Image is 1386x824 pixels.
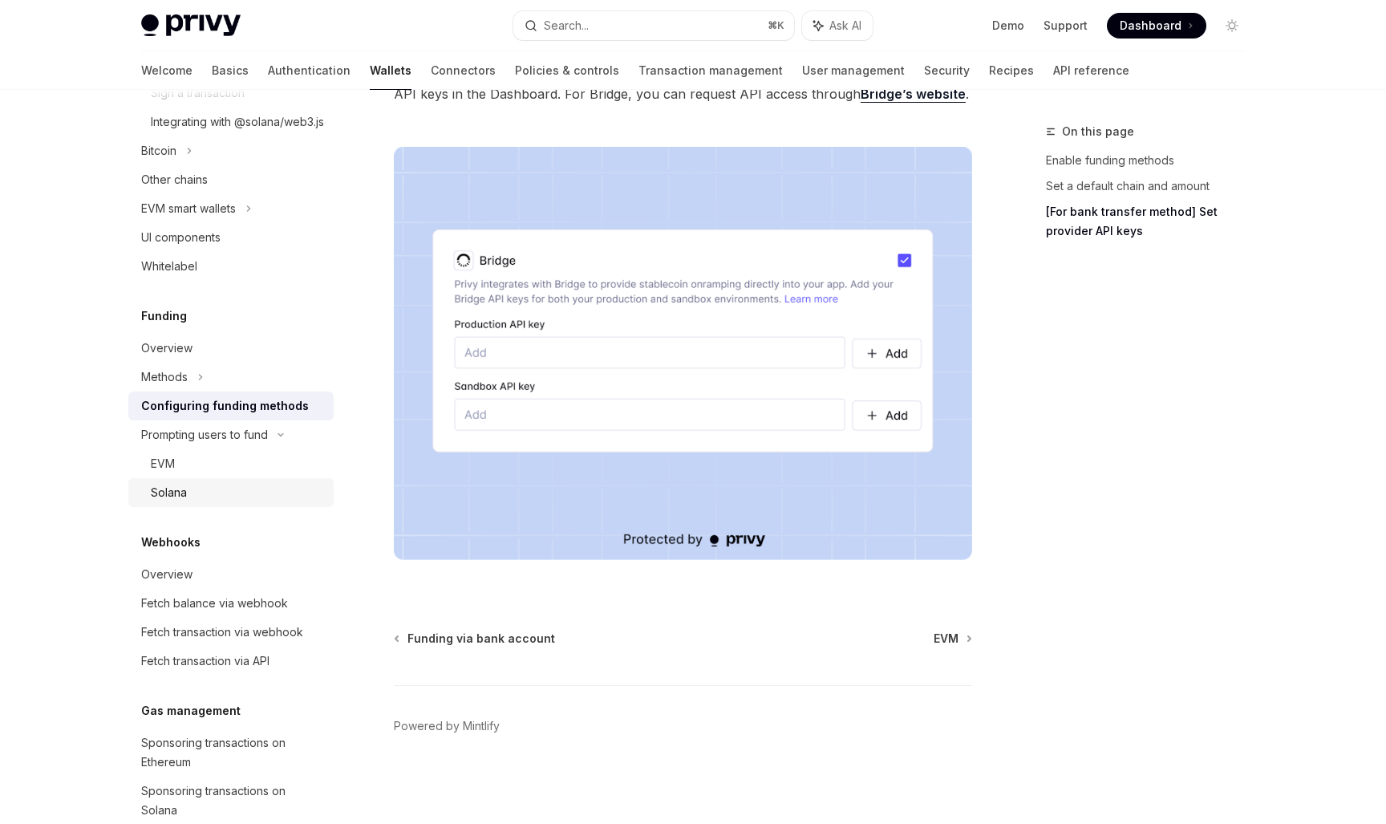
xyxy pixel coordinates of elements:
[128,223,334,252] a: UI components
[128,108,334,136] a: Integrating with @solana/web3.js
[992,18,1024,34] a: Demo
[924,51,970,90] a: Security
[128,392,334,420] a: Configuring funding methods
[802,11,873,40] button: Ask AI
[141,623,303,642] div: Fetch transaction via webhook
[513,11,794,40] button: Search...⌘K
[141,781,324,820] div: Sponsoring transactions on Solana
[544,16,589,35] div: Search...
[141,396,309,416] div: Configuring funding methods
[141,14,241,37] img: light logo
[151,454,175,473] div: EVM
[1046,199,1258,244] a: [For bank transfer method] Set provider API keys
[128,334,334,363] a: Overview
[989,51,1034,90] a: Recipes
[141,701,241,720] h5: Gas management
[128,589,334,618] a: Fetch balance via webhook
[141,257,197,276] div: Whitelabel
[1107,13,1206,39] a: Dashboard
[141,651,269,671] div: Fetch transaction via API
[934,631,971,647] a: EVM
[128,560,334,589] a: Overview
[268,51,351,90] a: Authentication
[141,565,192,584] div: Overview
[768,19,784,32] span: ⌘ K
[370,51,411,90] a: Wallets
[141,141,176,160] div: Bitcoin
[1219,13,1245,39] button: Toggle dark mode
[141,367,188,387] div: Methods
[394,147,972,560] img: Bridge keys PNG
[128,729,334,777] a: Sponsoring transactions on Ethereum
[141,425,268,444] div: Prompting users to fund
[829,18,861,34] span: Ask AI
[395,631,555,647] a: Funding via bank account
[1053,51,1129,90] a: API reference
[151,112,324,132] div: Integrating with @solana/web3.js
[407,631,555,647] span: Funding via bank account
[934,631,958,647] span: EVM
[1046,148,1258,173] a: Enable funding methods
[141,228,221,247] div: UI components
[128,618,334,647] a: Fetch transaction via webhook
[431,51,496,90] a: Connectors
[128,449,334,478] a: EVM
[515,51,619,90] a: Policies & controls
[1044,18,1088,34] a: Support
[1046,173,1258,199] a: Set a default chain and amount
[141,51,192,90] a: Welcome
[394,718,500,734] a: Powered by Mintlify
[141,594,288,613] div: Fetch balance via webhook
[128,252,334,281] a: Whitelabel
[638,51,783,90] a: Transaction management
[128,647,334,676] a: Fetch transaction via API
[802,51,905,90] a: User management
[141,733,324,772] div: Sponsoring transactions on Ethereum
[151,483,187,502] div: Solana
[141,533,201,552] h5: Webhooks
[1120,18,1181,34] span: Dashboard
[1062,122,1134,141] span: On this page
[141,199,236,218] div: EVM smart wallets
[141,170,208,189] div: Other chains
[128,478,334,507] a: Solana
[141,339,192,358] div: Overview
[128,165,334,194] a: Other chains
[212,51,249,90] a: Basics
[861,86,966,103] a: Bridge’s website
[141,306,187,326] h5: Funding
